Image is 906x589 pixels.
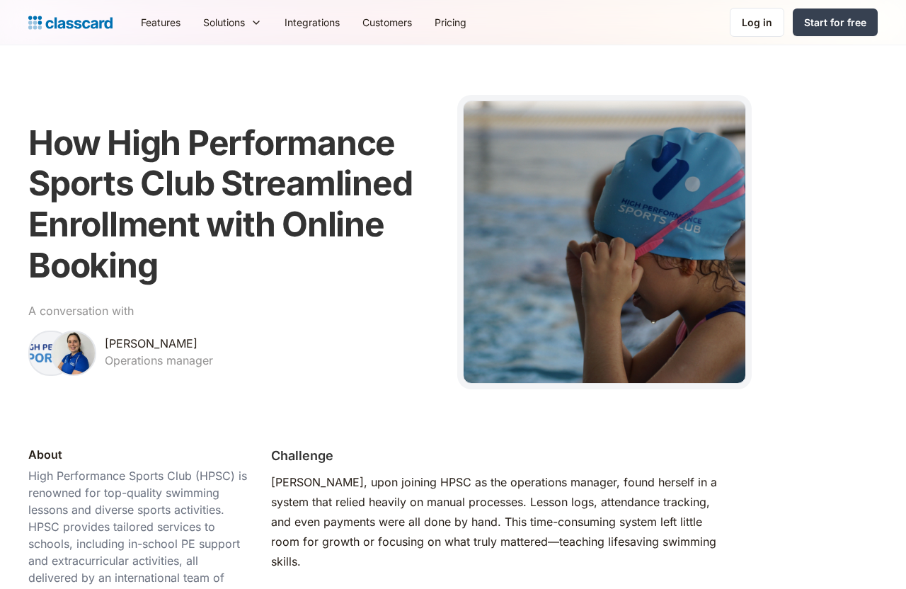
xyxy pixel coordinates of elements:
div: Operations manager [105,352,213,369]
div: Start for free [804,15,866,30]
h2: Challenge [271,446,333,465]
div: [PERSON_NAME] [105,335,197,352]
a: Customers [351,6,423,38]
a: Integrations [273,6,351,38]
a: Pricing [423,6,478,38]
div: [PERSON_NAME], upon joining HPSC as the operations manager, found herself in a system that relied... [271,472,721,571]
a: Start for free [793,8,878,36]
a: Logo [28,13,113,33]
div: Solutions [203,15,245,30]
div: Solutions [192,6,273,38]
h1: How High Performance Sports Club Streamlined Enrollment with Online Booking [28,122,440,285]
a: Log in [730,8,784,37]
div: A conversation with [28,302,134,319]
div: About [28,446,62,463]
a: Features [130,6,192,38]
div: Log in [742,15,772,30]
